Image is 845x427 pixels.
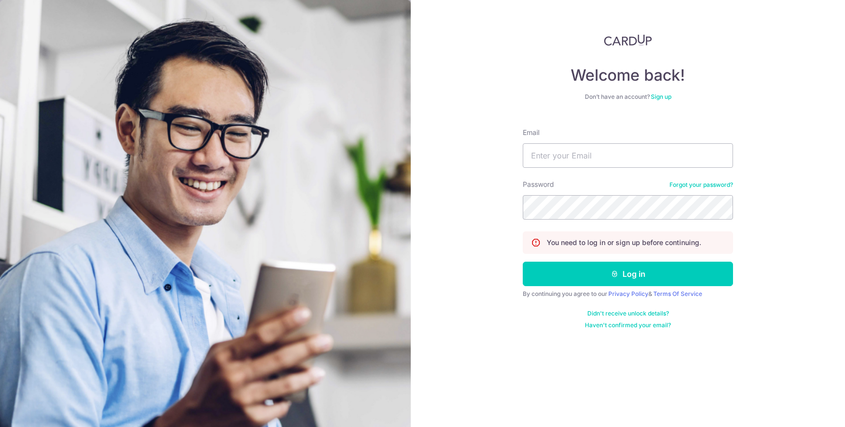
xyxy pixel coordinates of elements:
[523,262,733,286] button: Log in
[523,128,539,137] label: Email
[523,180,554,189] label: Password
[669,181,733,189] a: Forgot your password?
[523,290,733,298] div: By continuing you agree to our &
[651,93,671,100] a: Sign up
[547,238,701,247] p: You need to log in or sign up before continuing.
[604,34,652,46] img: CardUp Logo
[608,290,648,297] a: Privacy Policy
[653,290,702,297] a: Terms Of Service
[585,321,671,329] a: Haven't confirmed your email?
[523,66,733,85] h4: Welcome back!
[587,310,669,317] a: Didn't receive unlock details?
[523,143,733,168] input: Enter your Email
[523,93,733,101] div: Don’t have an account?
